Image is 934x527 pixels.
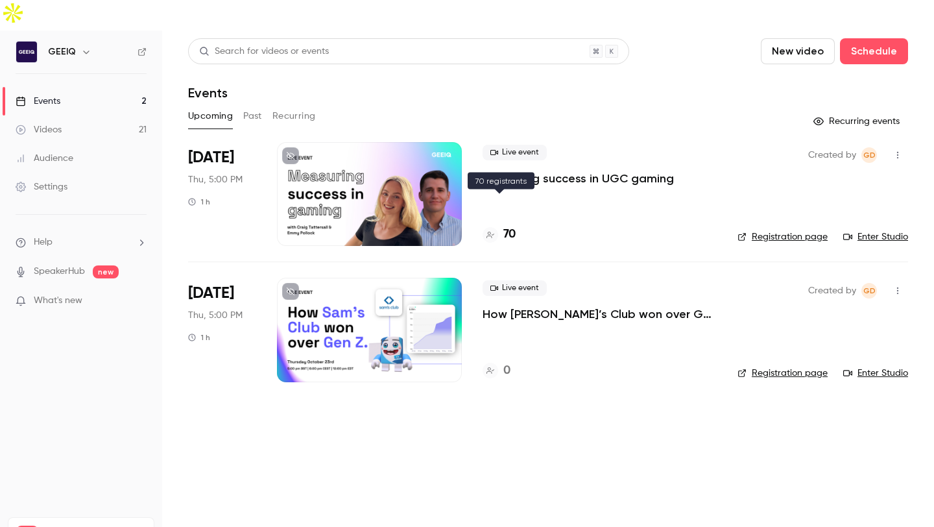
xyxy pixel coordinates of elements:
span: GD [863,283,876,299]
div: Audience [16,152,73,165]
button: Past [243,106,262,127]
span: Live event [483,280,547,296]
a: Registration page [737,230,828,243]
span: Help [34,236,53,249]
span: What's new [34,294,82,308]
button: New video [761,38,835,64]
a: Enter Studio [843,230,908,243]
div: Videos [16,123,62,136]
span: Created by [808,283,856,299]
span: Thu, 5:00 PM [188,309,243,322]
button: Schedule [840,38,908,64]
a: SpeakerHub [34,265,85,278]
button: Recurring events [808,111,908,132]
a: Enter Studio [843,367,908,380]
span: [DATE] [188,147,234,168]
h4: 70 [503,226,516,243]
a: Registration page [737,367,828,380]
li: help-dropdown-opener [16,236,147,249]
span: Giovanna Demopoulos [861,147,877,163]
button: Recurring [272,106,316,127]
span: Live event [483,145,547,160]
div: Search for videos or events [199,45,329,58]
div: Events [16,95,60,108]
div: 1 h [188,332,210,343]
a: Measuring success in UGC gaming [483,171,674,186]
h6: GEEIQ [48,45,76,58]
span: [DATE] [188,283,234,304]
span: Thu, 5:00 PM [188,173,243,186]
a: 0 [483,362,510,380]
div: Settings [16,180,67,193]
a: How [PERSON_NAME]’s Club won over Gen Z & Alpha [483,306,717,322]
span: Created by [808,147,856,163]
a: 70 [483,226,516,243]
img: GEEIQ [16,42,37,62]
h1: Events [188,85,228,101]
span: Giovanna Demopoulos [861,283,877,299]
div: Oct 23 Thu, 5:00 PM (Europe/London) [188,278,256,382]
div: 1 h [188,197,210,207]
div: Oct 9 Thu, 5:00 PM (Europe/London) [188,142,256,246]
button: Upcoming [188,106,233,127]
h4: 0 [503,362,510,380]
span: GD [863,147,876,163]
span: new [93,265,119,278]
